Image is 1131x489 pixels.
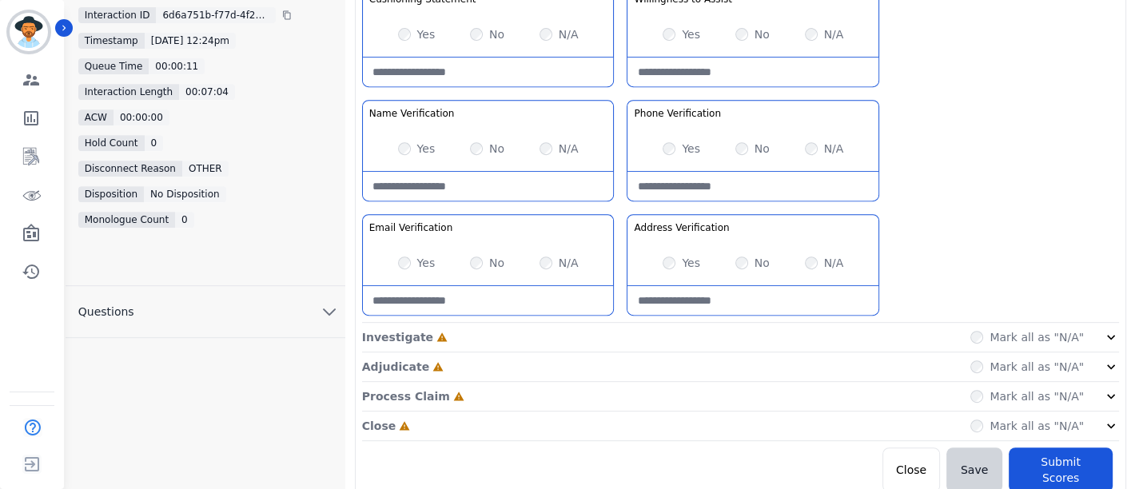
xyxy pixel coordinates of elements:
p: Process Claim [362,388,450,404]
div: 0 [145,135,164,151]
p: Adjudicate [362,359,429,375]
label: N/A [824,26,844,42]
p: Close [362,418,396,434]
div: Interaction ID [78,7,157,23]
h3: Phone Verification [634,107,720,120]
div: Hold Count [78,135,145,151]
label: No [489,26,504,42]
div: 0 [175,212,194,228]
div: Monologue Count [78,212,175,228]
label: Mark all as "N/A" [990,329,1084,345]
label: Yes [682,26,700,42]
label: N/A [559,255,579,271]
div: ACW [78,109,113,125]
div: No Disposition [144,186,226,202]
div: 00:00:11 [149,58,205,74]
div: Disconnect Reason [78,161,182,177]
label: Yes [682,255,700,271]
div: Queue Time [78,58,149,74]
label: Mark all as "N/A" [990,388,1084,404]
div: 00:00:00 [113,109,169,125]
label: N/A [559,26,579,42]
label: N/A [824,141,844,157]
label: Yes [417,141,436,157]
label: Mark all as "N/A" [990,418,1084,434]
label: No [489,255,504,271]
label: N/A [559,141,579,157]
label: No [755,255,770,271]
h3: Email Verification [369,221,453,234]
label: No [755,141,770,157]
div: 00:07:04 [179,84,235,100]
div: OTHER [182,161,229,177]
p: Investigate [362,329,433,345]
label: No [489,141,504,157]
svg: chevron down [320,302,339,321]
div: [DATE] 12:24pm [145,33,236,49]
h3: Address Verification [634,221,729,234]
label: N/A [824,255,844,271]
div: Interaction Length [78,84,179,100]
span: Questions [66,304,147,320]
label: Mark all as "N/A" [990,359,1084,375]
label: Yes [682,141,700,157]
div: 6d6a751b-f77d-4f2c-aceb-f77cd7c85df4 [156,7,276,23]
img: Bordered avatar [10,13,48,51]
label: Yes [417,255,436,271]
h3: Name Verification [369,107,455,120]
label: Yes [417,26,436,42]
button: Questions chevron down [66,286,345,338]
div: Disposition [78,186,144,202]
label: No [755,26,770,42]
div: Timestamp [78,33,145,49]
